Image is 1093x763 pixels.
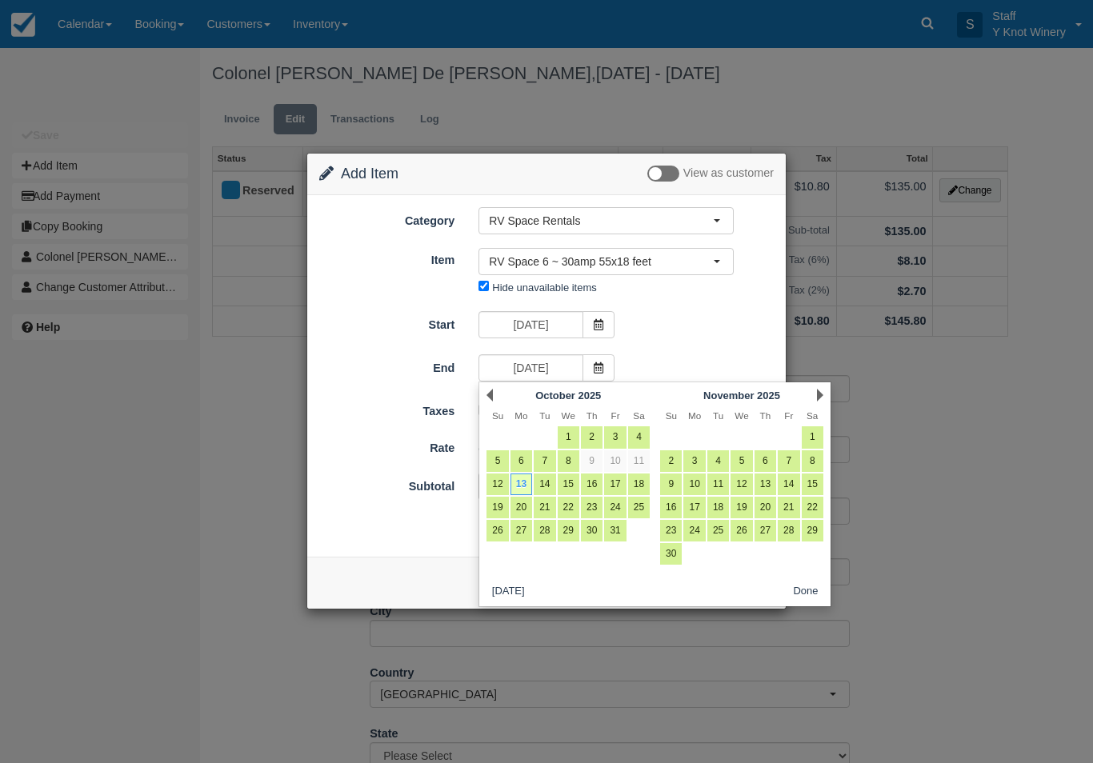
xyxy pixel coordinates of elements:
[587,410,598,421] span: Thursday
[755,520,776,541] a: 27
[478,248,734,275] button: RV Space 6 ~ 30amp 55x18 feet
[660,520,682,541] a: 23
[660,543,682,565] a: 30
[510,450,532,472] a: 6
[307,434,466,457] label: Rate
[784,410,793,421] span: Friday
[731,450,752,472] a: 5
[802,520,823,541] a: 29
[787,581,825,601] button: Done
[683,497,705,518] a: 17
[486,389,493,401] a: Prev
[628,497,650,518] a: 25
[688,410,701,421] span: Monday
[633,410,644,421] span: Saturday
[307,311,466,334] label: Start
[802,450,823,472] a: 8
[341,166,398,182] span: Add Item
[534,473,555,495] a: 14
[579,389,602,401] span: 2025
[510,520,532,541] a: 27
[604,426,626,448] a: 3
[562,410,575,421] span: Wednesday
[817,389,823,401] a: Next
[558,520,579,541] a: 29
[778,497,799,518] a: 21
[581,520,603,541] a: 30
[486,450,508,472] a: 5
[683,167,774,180] span: View as customer
[666,410,677,421] span: Sunday
[558,450,579,472] a: 8
[807,410,818,421] span: Saturday
[486,581,530,601] button: [DATE]
[558,426,579,448] a: 1
[307,246,466,269] label: Item
[755,473,776,495] a: 13
[707,520,729,541] a: 25
[660,473,682,495] a: 9
[510,497,532,518] a: 20
[731,497,752,518] a: 19
[478,207,734,234] button: RV Space Rentals
[778,520,799,541] a: 28
[604,497,626,518] a: 24
[558,497,579,518] a: 22
[489,254,713,270] span: RV Space 6 ~ 30amp 55x18 feet
[307,207,466,230] label: Category
[660,450,682,472] a: 2
[660,497,682,518] a: 16
[307,473,466,495] label: Subtotal
[703,389,754,401] span: November
[778,473,799,495] a: 14
[683,473,705,495] a: 10
[802,473,823,495] a: 15
[628,450,650,472] a: 11
[534,450,555,472] a: 7
[731,520,752,541] a: 26
[486,497,508,518] a: 19
[535,389,575,401] span: October
[492,282,596,294] label: Hide unavailable items
[489,213,713,229] span: RV Space Rentals
[581,450,603,472] a: 9
[683,450,705,472] a: 3
[760,410,771,421] span: Thursday
[707,473,729,495] a: 11
[486,473,508,495] a: 12
[604,473,626,495] a: 17
[307,354,466,377] label: End
[492,410,503,421] span: Sunday
[466,436,786,462] div: 1 Day @ $40.00
[731,473,752,495] a: 12
[514,410,527,421] span: Monday
[581,497,603,518] a: 23
[713,410,723,421] span: Tuesday
[486,520,508,541] a: 26
[628,473,650,495] a: 18
[539,410,550,421] span: Tuesday
[581,426,603,448] a: 2
[604,520,626,541] a: 31
[735,410,748,421] span: Wednesday
[534,520,555,541] a: 28
[683,520,705,541] a: 24
[707,497,729,518] a: 18
[802,426,823,448] a: 1
[755,497,776,518] a: 20
[802,497,823,518] a: 22
[755,450,776,472] a: 6
[628,426,650,448] a: 4
[581,473,603,495] a: 16
[534,497,555,518] a: 21
[510,473,532,495] a: 13
[558,473,579,495] a: 15
[778,450,799,472] a: 7
[707,450,729,472] a: 4
[611,410,620,421] span: Friday
[757,389,780,401] span: 2025
[604,450,626,472] a: 10
[307,397,466,420] label: Taxes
